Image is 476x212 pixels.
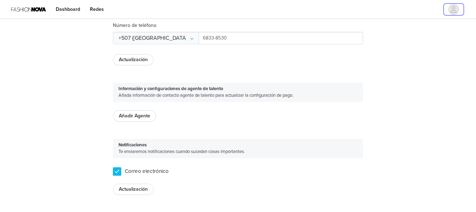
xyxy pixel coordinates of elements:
div: Añada información de contacto agente de talento para actualizar la configuración de pago. [113,83,363,102]
input: XXX) XXX-XXXX [199,32,363,44]
button: Actualización [113,184,154,195]
strong: Notificaciones [118,142,147,148]
a: Dashboard [52,1,84,17]
input: País [113,32,199,44]
div: avatar [450,4,457,15]
div: grupo de la casilla [113,167,363,177]
label: Número de teléfono [113,22,156,28]
button: Actualización [113,54,154,65]
a: Redes [86,1,108,17]
strong: Información y configuraciones de agente de talento [118,86,223,92]
img: Moda Logo Nova [11,1,46,17]
div: Te enviaremos notificaciones cuando sucedan cosas importantes. [113,139,363,158]
span: Correo electrónico [121,168,169,175]
button: Añadir Agente [113,110,156,122]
